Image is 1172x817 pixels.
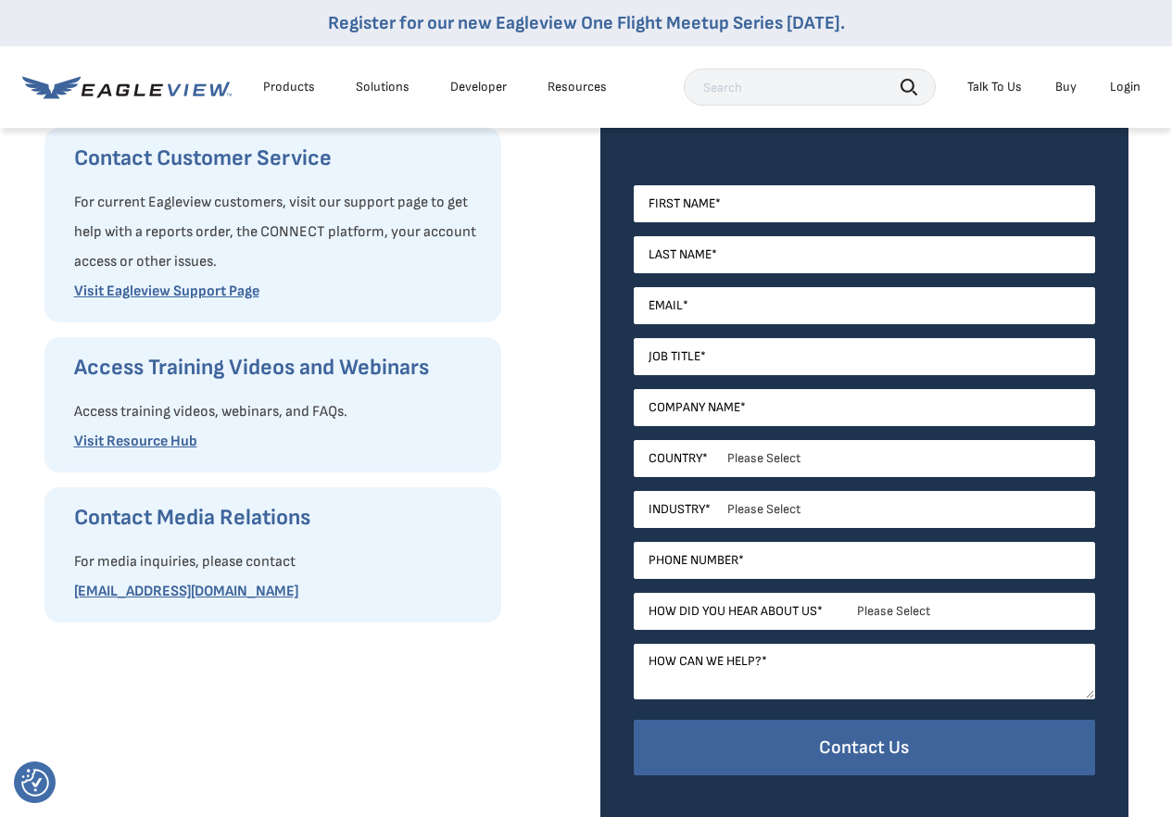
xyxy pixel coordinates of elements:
input: Contact Us [634,720,1095,776]
a: Developer [450,79,507,95]
div: Login [1110,79,1140,95]
h3: Contact Media Relations [74,503,483,533]
input: Search [684,69,936,106]
a: Visit Resource Hub [74,433,197,450]
p: For media inquiries, please contact [74,547,483,577]
p: Access training videos, webinars, and FAQs. [74,397,483,427]
div: Products [263,79,315,95]
a: [EMAIL_ADDRESS][DOMAIN_NAME] [74,583,298,600]
h3: Contact Customer Service [74,144,483,173]
img: Revisit consent button [21,769,49,797]
a: Visit Eagleview Support Page [74,283,259,300]
div: Solutions [356,79,410,95]
p: For current Eagleview customers, visit our support page to get help with a reports order, the CON... [74,188,483,277]
h3: Access Training Videos and Webinars [74,353,483,383]
a: Buy [1055,79,1077,95]
div: Talk To Us [967,79,1022,95]
div: Resources [548,79,607,95]
a: Register for our new Eagleview One Flight Meetup Series [DATE]. [328,12,845,34]
button: Consent Preferences [21,769,49,797]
